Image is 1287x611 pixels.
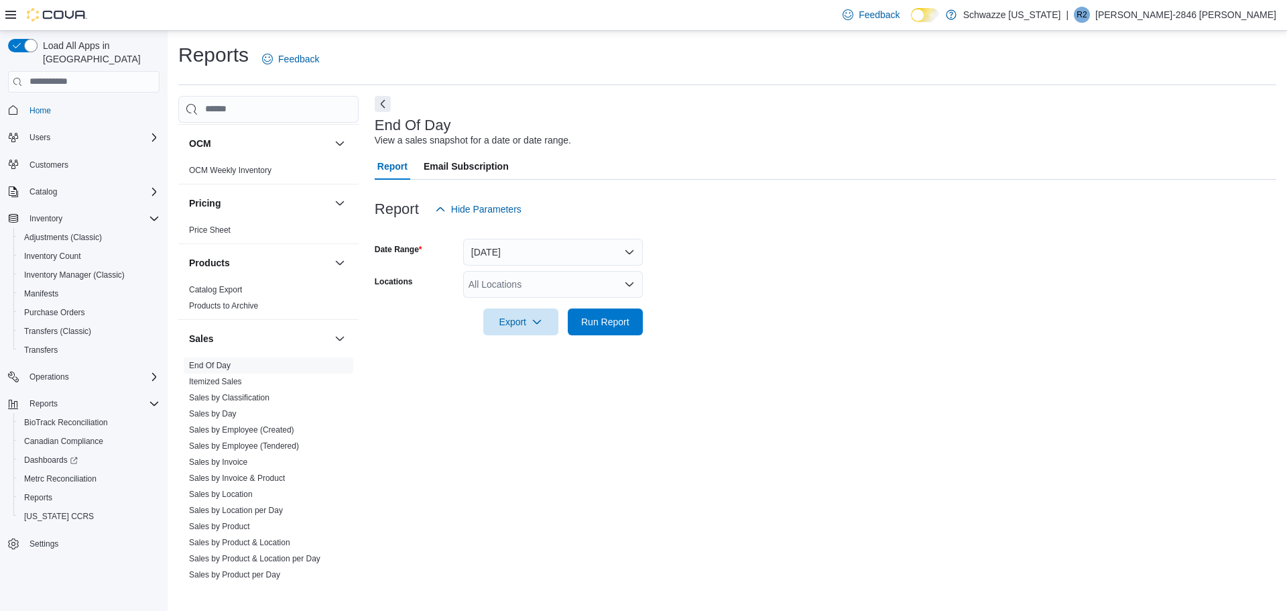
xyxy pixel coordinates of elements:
span: Manifests [19,286,160,302]
span: Inventory Count [19,248,160,264]
span: Sales by Invoice [189,457,247,467]
a: Transfers (Classic) [19,323,97,339]
div: OCM [178,162,359,184]
button: Reports [24,396,63,412]
div: Pricing [178,222,359,243]
button: Catalog [3,182,165,201]
label: Date Range [375,244,422,255]
span: Home [29,105,51,116]
span: Adjustments (Classic) [24,232,102,243]
button: Products [189,256,329,270]
span: Dashboards [24,455,78,465]
span: Customers [29,160,68,170]
button: Home [3,101,165,120]
a: Inventory Count [19,248,86,264]
span: Canadian Compliance [19,433,160,449]
span: Metrc Reconciliation [24,474,97,484]
span: Transfers (Classic) [19,323,160,339]
span: Sales by Product [189,521,250,532]
span: R2 [1077,7,1087,23]
a: Purchase Orders [19,304,90,321]
a: BioTrack Reconciliation [19,414,113,431]
span: Email Subscription [424,153,509,180]
span: Sales by Product & Location per Day [189,553,320,564]
a: [US_STATE] CCRS [19,508,99,524]
button: Reports [13,488,165,507]
span: Customers [24,156,160,173]
span: BioTrack Reconciliation [24,417,108,428]
img: Cova [27,8,87,21]
div: Sales [178,357,359,588]
button: Export [483,309,558,335]
a: Sales by Product [189,522,250,531]
span: Inventory Manager (Classic) [24,270,125,280]
a: Price Sheet [189,225,231,235]
button: Manifests [13,284,165,303]
a: Products to Archive [189,301,258,311]
span: [US_STATE] CCRS [24,511,94,522]
span: Catalog [24,184,160,200]
button: BioTrack Reconciliation [13,413,165,432]
h3: Sales [189,332,214,345]
a: Sales by Day [189,409,237,419]
input: Dark Mode [911,8,939,22]
span: Canadian Compliance [24,436,103,447]
a: Catalog Export [189,285,242,294]
a: Dashboards [13,451,165,469]
p: [PERSON_NAME]-2846 [PERSON_NAME] [1095,7,1276,23]
label: Locations [375,276,413,287]
button: Adjustments (Classic) [13,228,165,247]
span: Sales by Product per Day [189,569,280,580]
span: Report [377,153,408,180]
span: Catalog [29,186,57,197]
button: [US_STATE] CCRS [13,507,165,526]
button: Inventory [24,211,68,227]
button: Inventory Count [13,247,165,266]
button: Inventory Manager (Classic) [13,266,165,284]
span: Operations [29,372,69,382]
span: Purchase Orders [24,307,85,318]
a: OCM Weekly Inventory [189,166,271,175]
span: Washington CCRS [19,508,160,524]
p: | [1066,7,1068,23]
button: Transfers (Classic) [13,322,165,341]
span: Sales by Location per Day [189,505,283,516]
a: Sales by Location per Day [189,506,283,515]
span: Reports [29,398,58,409]
span: Operations [24,369,160,385]
a: Home [24,103,56,119]
button: Catalog [24,184,62,200]
button: [DATE] [463,239,643,266]
a: Sales by Product & Location per Day [189,554,320,563]
span: Inventory [29,213,62,224]
a: Inventory Manager (Classic) [19,267,130,283]
span: Load All Apps in [GEOGRAPHIC_DATA] [38,39,160,66]
a: Metrc Reconciliation [19,471,102,487]
button: Transfers [13,341,165,359]
span: Sales by Employee (Created) [189,425,294,435]
h3: OCM [189,137,211,150]
a: Sales by Product per Day [189,570,280,579]
a: Sales by Location [189,490,253,499]
span: Manifests [24,288,58,299]
div: Products [178,282,359,319]
span: Settings [24,535,160,552]
span: Users [29,132,50,143]
button: Pricing [332,195,348,211]
span: Sales by Day [189,408,237,419]
a: Sales by Invoice & Product [189,474,285,483]
span: Feedback [859,8,900,21]
a: Sales by Employee (Tendered) [189,441,299,451]
button: Products [332,255,348,271]
span: End Of Day [189,360,231,371]
span: Inventory Count [24,251,81,262]
button: Hide Parameters [430,196,527,223]
span: Reports [24,492,52,503]
a: Dashboards [19,452,83,468]
button: Reports [3,394,165,413]
button: OCM [189,137,329,150]
div: Rebecca-2846 Portillo [1074,7,1090,23]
